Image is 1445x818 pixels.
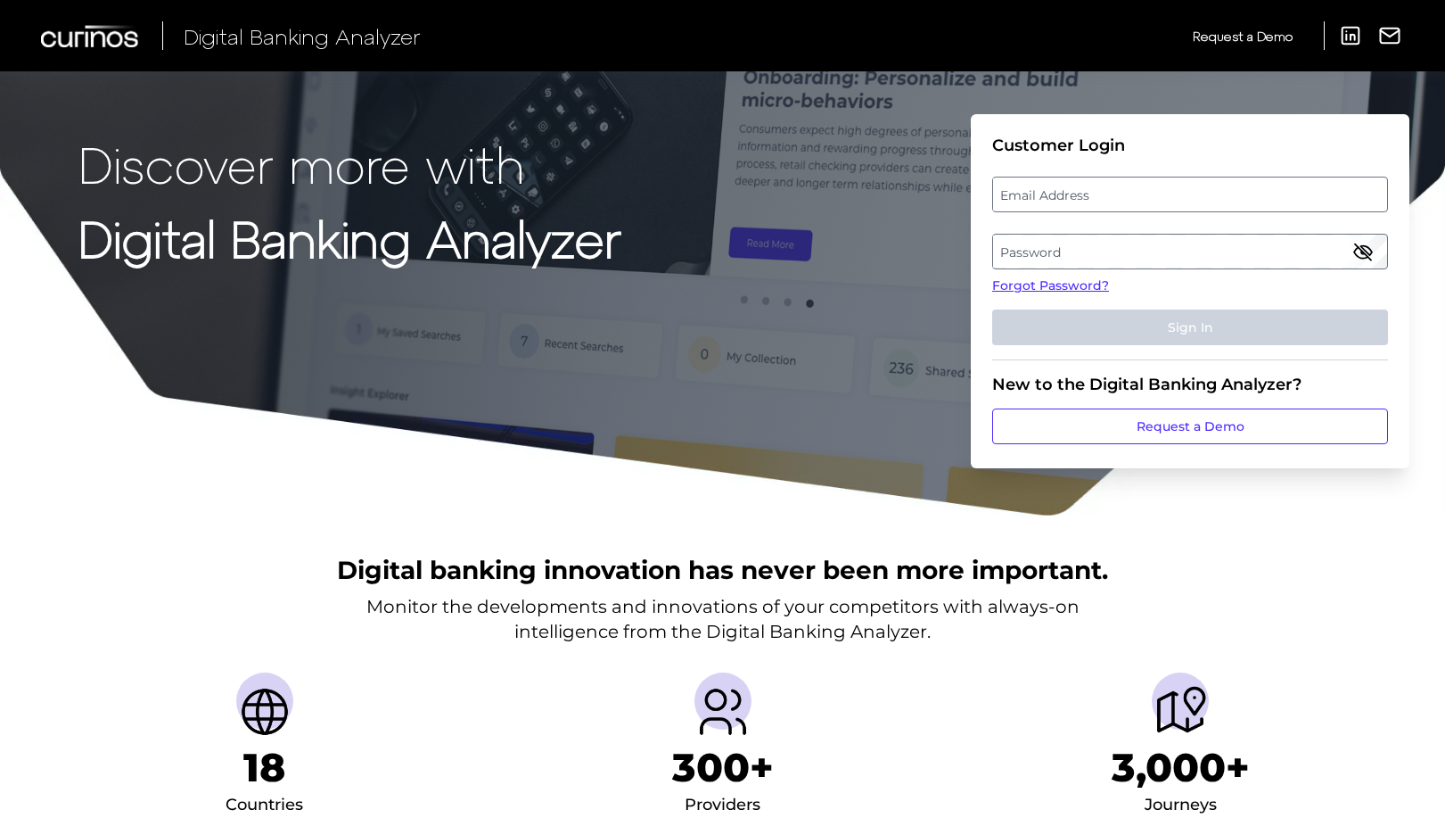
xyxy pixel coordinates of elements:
[78,136,621,192] p: Discover more with
[1193,21,1293,51] a: Request a Demo
[992,136,1388,155] div: Customer Login
[243,744,285,791] h1: 18
[993,235,1386,268] label: Password
[1152,683,1209,740] img: Journeys
[992,277,1388,295] a: Forgot Password?
[236,683,293,740] img: Countries
[184,23,421,49] span: Digital Banking Analyzer
[992,409,1388,444] a: Request a Demo
[337,553,1108,587] h2: Digital banking innovation has never been more important.
[672,744,774,791] h1: 300+
[993,178,1386,211] label: Email Address
[694,683,751,740] img: Providers
[992,375,1388,394] div: New to the Digital Banking Analyzer?
[992,310,1388,345] button: Sign In
[1193,29,1293,44] span: Request a Demo
[78,208,621,268] strong: Digital Banking Analyzer
[366,594,1080,644] p: Monitor the developments and innovations of your competitors with always-on intelligence from the...
[1112,744,1250,791] h1: 3,000+
[41,25,141,47] img: Curinos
